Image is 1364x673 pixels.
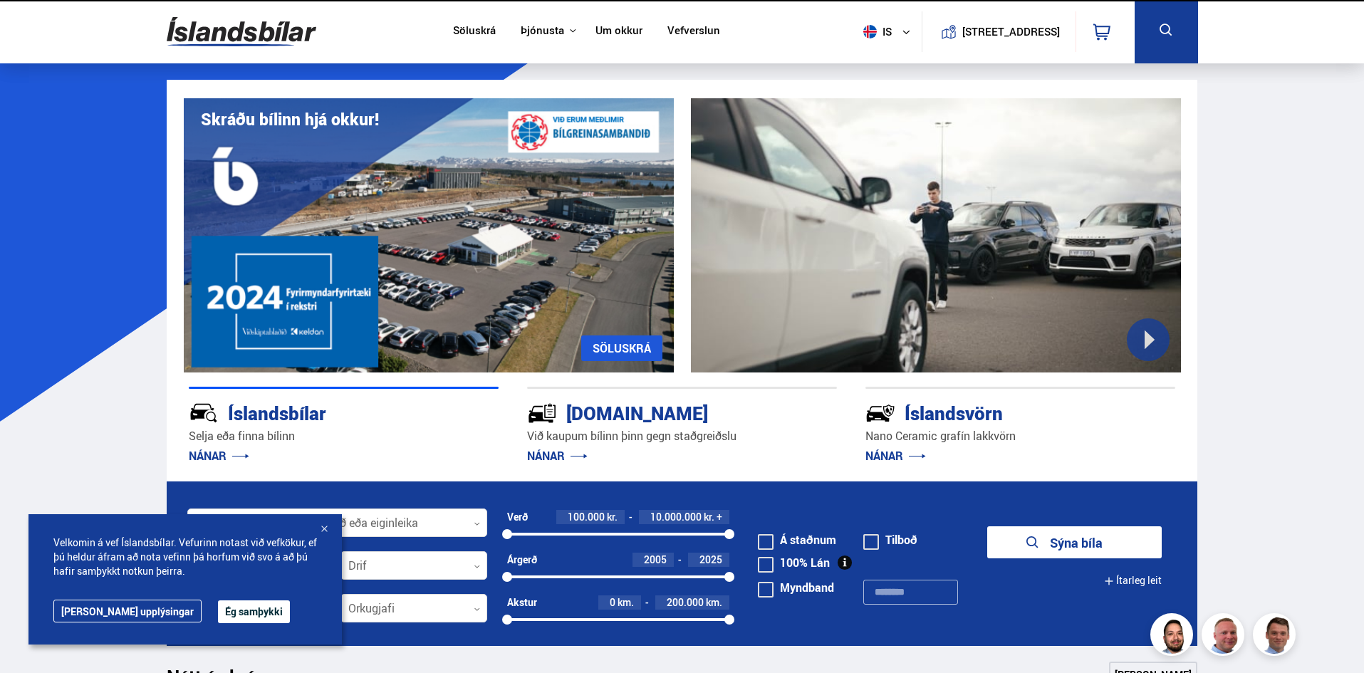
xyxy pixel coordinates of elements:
[607,511,618,523] span: kr.
[568,510,605,523] span: 100.000
[527,398,557,428] img: tr5P-W3DuiFaO7aO.svg
[644,553,667,566] span: 2005
[189,400,448,424] div: Íslandsbílar
[865,448,926,464] a: NÁNAR
[527,448,588,464] a: NÁNAR
[581,335,662,361] a: SÖLUSKRÁ
[1152,615,1195,658] img: nhp88E3Fdnt1Opn2.png
[699,553,722,566] span: 2025
[189,428,499,444] p: Selja eða finna bílinn
[453,24,496,39] a: Söluskrá
[618,597,634,608] span: km.
[758,582,834,593] label: Myndband
[1204,615,1246,658] img: siFngHWaQ9KaOqBr.png
[595,24,642,39] a: Um okkur
[507,511,528,523] div: Verð
[53,600,202,622] a: [PERSON_NAME] upplýsingar
[667,24,720,39] a: Vefverslun
[527,400,786,424] div: [DOMAIN_NAME]
[507,554,537,565] div: Árgerð
[865,428,1175,444] p: Nano Ceramic grafín lakkvörn
[527,428,837,444] p: Við kaupum bílinn þinn gegn staðgreiðslu
[610,595,615,609] span: 0
[858,11,922,53] button: is
[858,25,893,38] span: is
[865,398,895,428] img: -Svtn6bYgwAsiwNX.svg
[863,534,917,546] label: Tilboð
[930,11,1068,52] a: [STREET_ADDRESS]
[863,25,877,38] img: svg+xml;base64,PHN2ZyB4bWxucz0iaHR0cDovL3d3dy53My5vcmcvMjAwMC9zdmciIHdpZHRoPSI1MTIiIGhlaWdodD0iNT...
[189,448,249,464] a: NÁNAR
[667,595,704,609] span: 200.000
[521,24,564,38] button: Þjónusta
[706,597,722,608] span: km.
[865,400,1125,424] div: Íslandsvörn
[758,534,836,546] label: Á staðnum
[53,536,317,578] span: Velkomin á vef Íslandsbílar. Vefurinn notast við vefkökur, ef þú heldur áfram að nota vefinn þá h...
[184,98,674,372] img: eKx6w-_Home_640_.png
[968,26,1055,38] button: [STREET_ADDRESS]
[218,600,290,623] button: Ég samþykki
[1104,565,1162,597] button: Ítarleg leit
[717,511,722,523] span: +
[704,511,714,523] span: kr.
[167,9,316,55] img: G0Ugv5HjCgRt.svg
[1255,615,1298,658] img: FbJEzSuNWCJXmdc-.webp
[650,510,702,523] span: 10.000.000
[201,110,379,129] h1: Skráðu bílinn hjá okkur!
[189,398,219,428] img: JRvxyua_JYH6wB4c.svg
[758,557,830,568] label: 100% Lán
[507,597,537,608] div: Akstur
[987,526,1162,558] button: Sýna bíla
